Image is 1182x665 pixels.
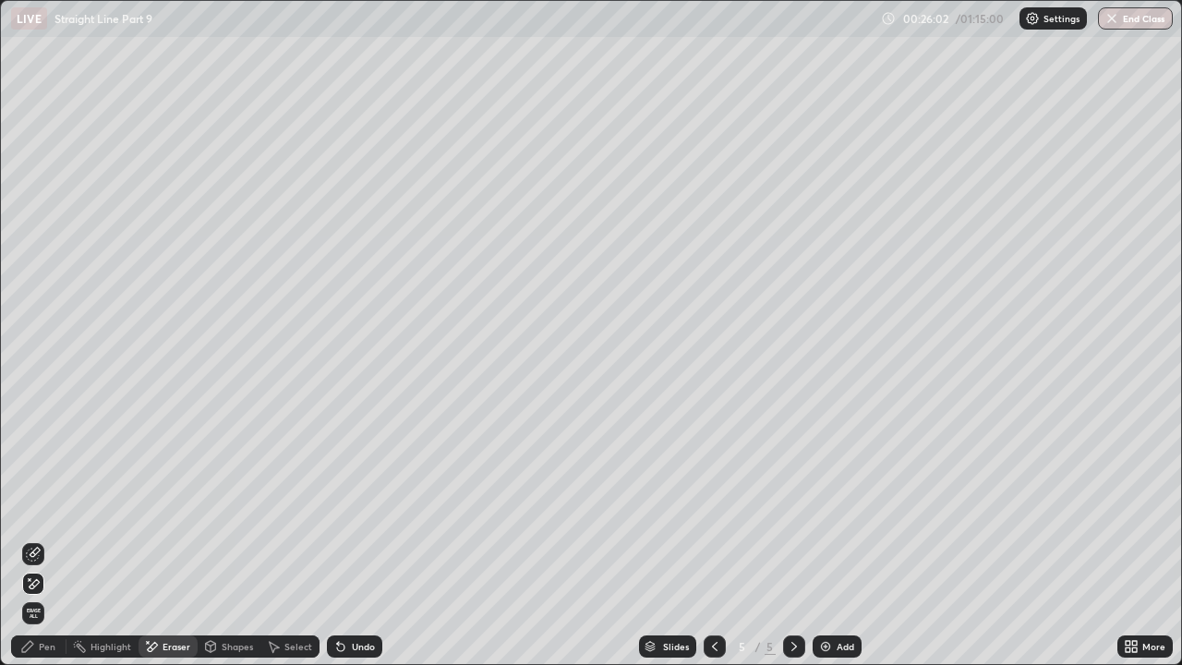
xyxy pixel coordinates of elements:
div: 5 [733,641,752,652]
span: Erase all [23,608,43,619]
div: Shapes [222,642,253,651]
div: Undo [352,642,375,651]
div: / [755,641,761,652]
button: End Class [1098,7,1173,30]
div: Add [837,642,854,651]
div: 5 [765,638,776,655]
p: LIVE [17,11,42,26]
img: add-slide-button [818,639,833,654]
p: Straight Line Part 9 [54,11,152,26]
div: More [1142,642,1165,651]
img: class-settings-icons [1025,11,1040,26]
div: Highlight [90,642,131,651]
img: end-class-cross [1104,11,1119,26]
div: Pen [39,642,55,651]
div: Slides [663,642,689,651]
div: Eraser [163,642,190,651]
div: Select [284,642,312,651]
p: Settings [1043,14,1079,23]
